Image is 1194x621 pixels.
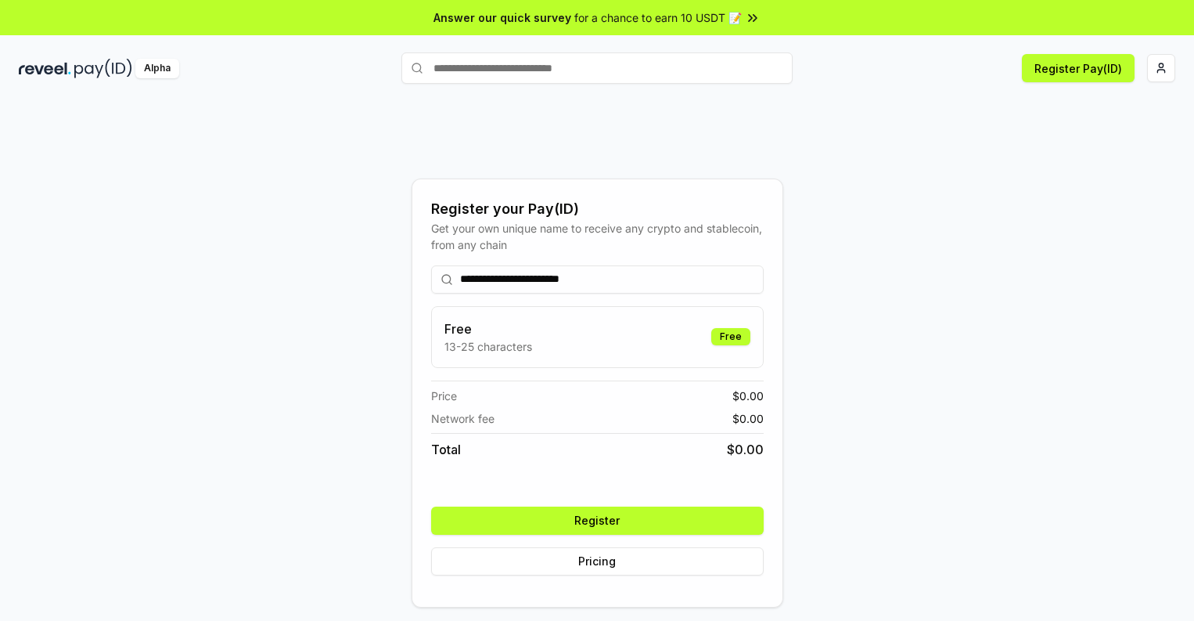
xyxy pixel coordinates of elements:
[433,9,571,26] span: Answer our quick survey
[431,440,461,459] span: Total
[19,59,71,78] img: reveel_dark
[732,410,764,427] span: $ 0.00
[431,220,764,253] div: Get your own unique name to receive any crypto and stablecoin, from any chain
[74,59,132,78] img: pay_id
[431,388,457,404] span: Price
[431,198,764,220] div: Register your Pay(ID)
[431,507,764,535] button: Register
[727,440,764,459] span: $ 0.00
[135,59,179,78] div: Alpha
[574,9,742,26] span: for a chance to earn 10 USDT 📝
[444,338,532,355] p: 13-25 characters
[1022,54,1135,82] button: Register Pay(ID)
[732,388,764,404] span: $ 0.00
[444,320,532,338] h3: Free
[711,328,750,345] div: Free
[431,547,764,576] button: Pricing
[431,410,495,427] span: Network fee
